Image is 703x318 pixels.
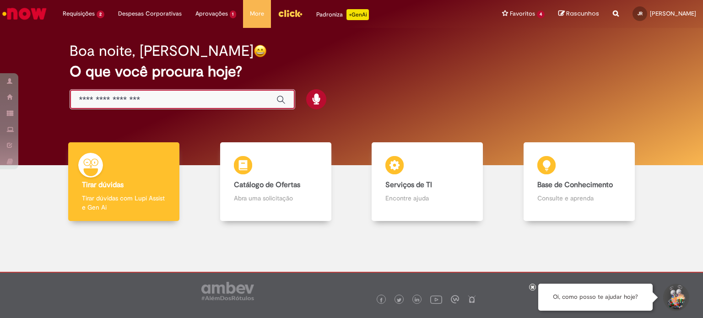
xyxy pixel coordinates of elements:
[538,284,653,311] div: Oi, como posso te ajudar hoje?
[254,44,267,58] img: happy-face.png
[537,194,621,203] p: Consulte e aprenda
[63,9,95,18] span: Requisições
[316,9,369,20] div: Padroniza
[662,284,689,311] button: Iniciar Conversa de Suporte
[70,64,634,80] h2: O que você procura hoje?
[1,5,48,23] img: ServiceNow
[48,142,200,221] a: Tirar dúvidas Tirar dúvidas com Lupi Assist e Gen Ai
[638,11,643,16] span: JR
[250,9,264,18] span: More
[537,11,545,18] span: 4
[82,194,166,212] p: Tirar dúvidas com Lupi Assist e Gen Ai
[195,9,228,18] span: Aprovações
[70,43,254,59] h2: Boa noite, [PERSON_NAME]
[82,180,124,189] b: Tirar dúvidas
[351,142,503,221] a: Serviços de TI Encontre ajuda
[200,142,352,221] a: Catálogo de Ofertas Abra uma solicitação
[510,9,535,18] span: Favoritos
[234,180,300,189] b: Catálogo de Ofertas
[97,11,104,18] span: 2
[230,11,237,18] span: 1
[234,194,318,203] p: Abra uma solicitação
[278,6,303,20] img: click_logo_yellow_360x200.png
[503,142,655,221] a: Base de Conhecimento Consulte e aprenda
[379,298,384,302] img: logo_footer_facebook.png
[537,180,613,189] b: Base de Conhecimento
[468,295,476,303] img: logo_footer_naosei.png
[451,295,459,303] img: logo_footer_workplace.png
[201,282,254,300] img: logo_footer_ambev_rotulo_gray.png
[385,194,469,203] p: Encontre ajuda
[397,298,401,302] img: logo_footer_twitter.png
[385,180,432,189] b: Serviços de TI
[566,9,599,18] span: Rascunhos
[118,9,182,18] span: Despesas Corporativas
[430,293,442,305] img: logo_footer_youtube.png
[415,297,419,303] img: logo_footer_linkedin.png
[346,9,369,20] p: +GenAi
[558,10,599,18] a: Rascunhos
[650,10,696,17] span: [PERSON_NAME]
